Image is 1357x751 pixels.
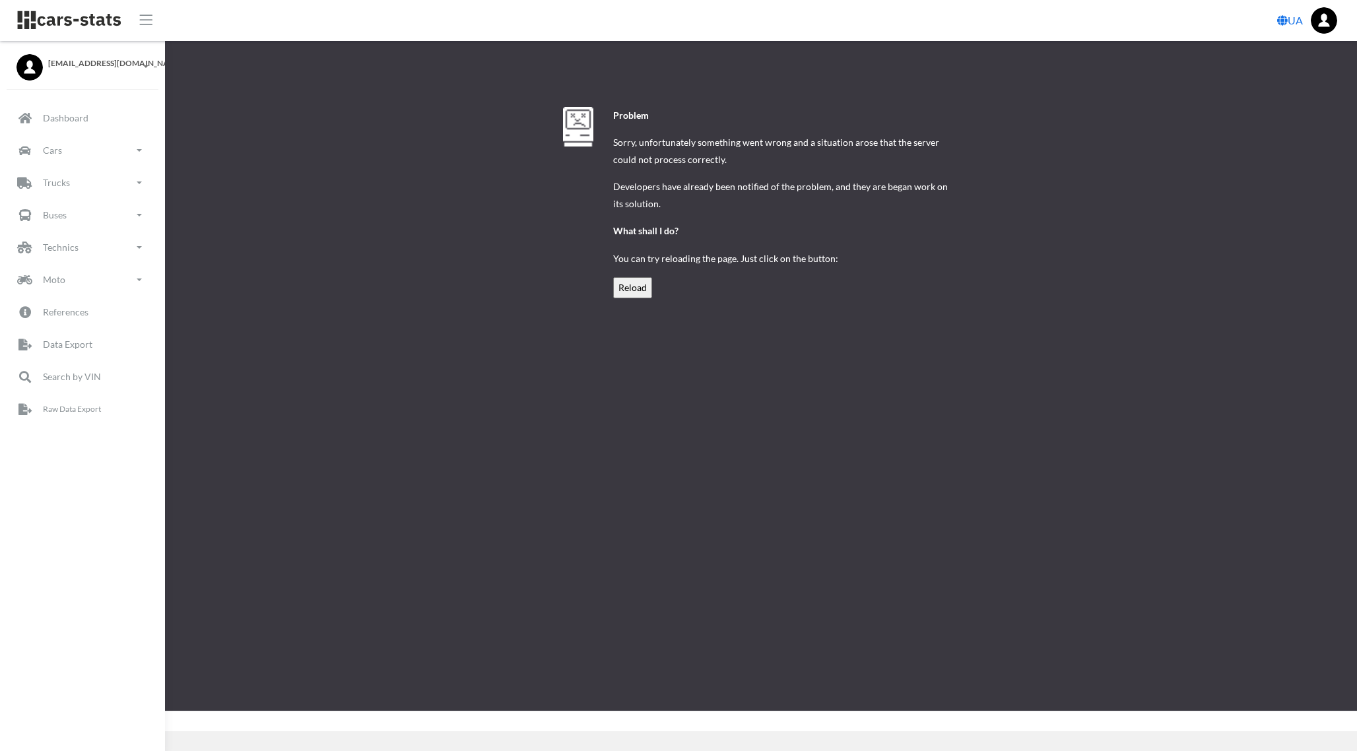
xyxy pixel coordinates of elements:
b: What shall I do? [613,225,678,236]
p: References [43,304,88,320]
p: Dashboard [43,110,88,126]
p: Trucks [43,174,70,191]
img: v290PG3VANU5wSxcAAAAASUVORK5CYII= [563,107,593,147]
img: navbar brand [17,10,122,30]
a: Data Export [10,329,155,360]
a: Search by VIN [10,362,155,392]
p: Buses [43,207,67,223]
a: Cars [10,135,155,166]
b: Problem [613,110,649,121]
a: Dashboard [10,103,155,133]
input: Reload [613,277,652,298]
p: Search by VIN [43,368,101,385]
p: Moto [43,271,65,288]
a: [EMAIL_ADDRESS][DOMAIN_NAME] [17,54,149,69]
p: Developers have already been notified of the problem, and they are began work on its solution. [613,178,959,212]
a: Technics [10,232,155,263]
a: UA [1272,7,1308,34]
a: Moto [10,265,155,295]
a: Raw Data Export [10,394,155,424]
p: Raw Data Export [43,402,101,416]
a: Buses [10,200,155,230]
a: Trucks [10,168,155,198]
p: Data Export [43,336,92,352]
p: Sorry, unfortunately something went wrong and a situation arose that the server could not process... [613,134,959,168]
span: [EMAIL_ADDRESS][DOMAIN_NAME] [48,57,149,69]
a: References [10,297,155,327]
img: ... [1311,7,1337,34]
p: Technics [43,239,79,255]
p: Cars [43,142,62,158]
p: You can try reloading the page. Just click on the button: [613,250,959,267]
